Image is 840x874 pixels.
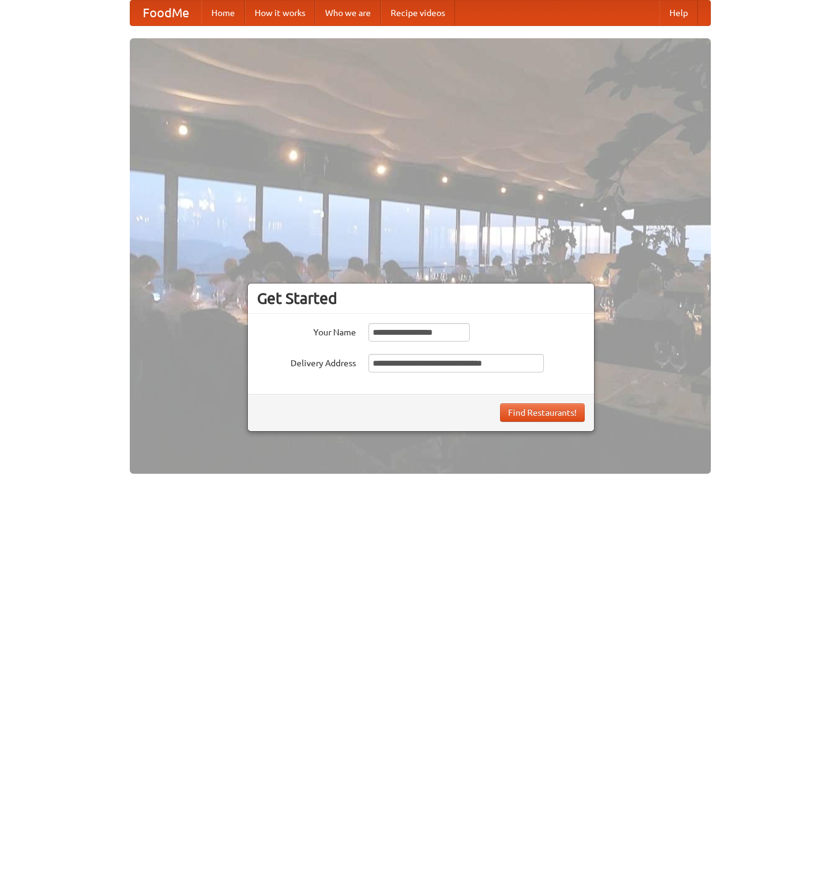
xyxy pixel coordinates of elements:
label: Your Name [257,323,356,338]
a: Help [660,1,698,25]
a: How it works [245,1,315,25]
h3: Get Started [257,289,585,308]
a: Home [202,1,245,25]
a: Recipe videos [381,1,455,25]
a: Who we are [315,1,381,25]
label: Delivery Address [257,354,356,369]
a: FoodMe [130,1,202,25]
button: Find Restaurants! [500,403,585,422]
